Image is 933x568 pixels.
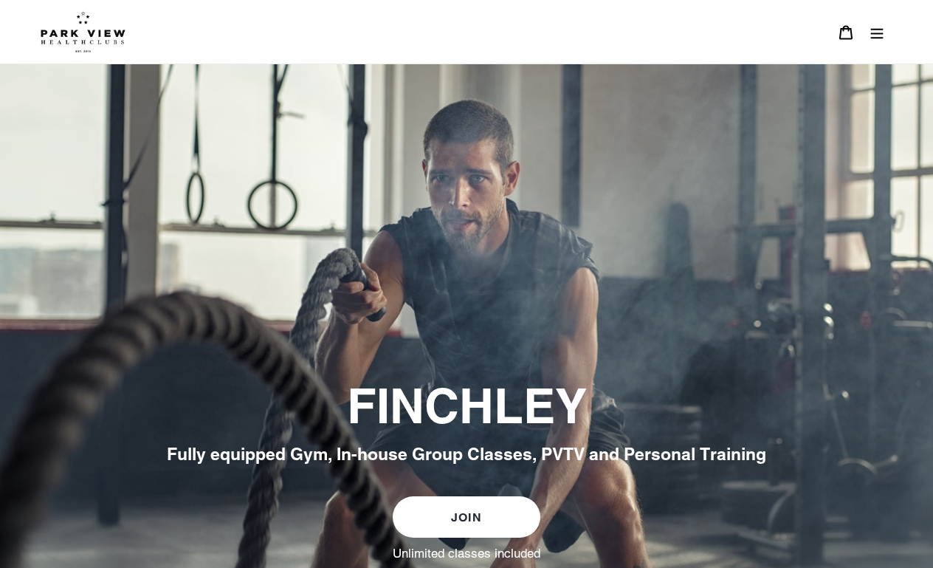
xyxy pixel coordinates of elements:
img: Park view health clubs is a gym near you. [41,11,125,52]
span: Fully equipped Gym, In-house Group Classes, PVTV and Personal Training [167,444,766,464]
label: Unlimited classes included [393,545,540,561]
a: JOIN [393,496,540,538]
button: Menu [861,16,892,48]
h2: FINCHLEY [64,378,869,436]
